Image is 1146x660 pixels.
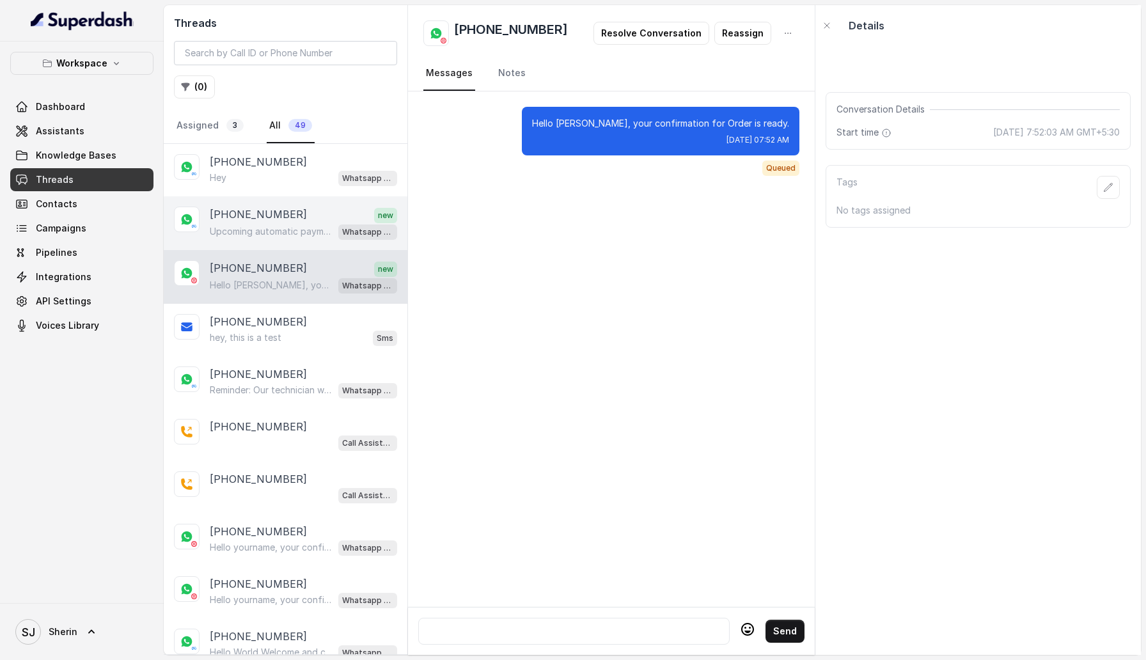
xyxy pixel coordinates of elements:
span: Campaigns [36,222,86,235]
a: Pipelines [10,241,153,264]
span: Start time [836,126,894,139]
h2: [PHONE_NUMBER] [454,20,568,46]
p: Tags [836,176,858,199]
text: SJ [22,625,35,639]
p: Hello [PERSON_NAME], your confirmation for Order is ready. [210,279,333,292]
p: Whatsapp Support [342,647,393,659]
p: [PHONE_NUMBER] [210,366,307,382]
span: Contacts [36,198,77,210]
a: Voices Library [10,314,153,337]
p: [PHONE_NUMBER] [210,260,307,277]
p: Hello yourname, your confirmation for 23572q is ready. [210,593,333,606]
a: Contacts [10,192,153,216]
span: Dashboard [36,100,85,113]
p: [PHONE_NUMBER] [210,314,307,329]
span: Queued [762,161,799,176]
p: [PHONE_NUMBER] [210,207,307,223]
button: Send [765,620,805,643]
p: Upcoming automatic payment Hi [PERSON_NAME], this is to remind you of your upcoming auto-pay: Acc... [210,225,333,238]
p: [PHONE_NUMBER] [210,524,307,539]
p: Hello [PERSON_NAME], your confirmation for Order is ready. [532,117,789,130]
p: Sms [377,332,393,345]
p: Whatsapp Support [342,384,393,397]
p: [PHONE_NUMBER] [210,576,307,592]
button: Resolve Conversation [593,22,709,45]
img: light.svg [31,10,134,31]
p: Hello World Welcome and congratulations!! This message demonstrates your ability to send a WhatsA... [210,646,333,659]
p: No tags assigned [836,204,1120,217]
a: API Settings [10,290,153,313]
a: Threads [10,168,153,191]
p: Whatsapp Support [342,279,393,292]
a: Assigned3 [174,109,246,143]
nav: Tabs [423,56,799,91]
span: Assistants [36,125,84,137]
span: [DATE] 07:52 AM [726,135,789,145]
span: Voices Library [36,319,99,332]
span: 3 [226,119,244,132]
p: Hey [210,171,226,184]
h2: Threads [174,15,397,31]
span: Conversation Details [836,103,930,116]
span: [DATE] 7:52:03 AM GMT+5:30 [993,126,1120,139]
p: Whatsapp Support [342,172,393,185]
a: Notes [496,56,528,91]
a: Sherin [10,614,153,650]
a: Assistants [10,120,153,143]
button: (0) [174,75,215,98]
span: Pipelines [36,246,77,259]
p: [PHONE_NUMBER] [210,471,307,487]
a: All49 [267,109,315,143]
a: Integrations [10,265,153,288]
p: Workspace [56,56,107,71]
p: Whatsapp Support [342,594,393,607]
button: Workspace [10,52,153,75]
nav: Tabs [174,109,397,143]
input: Search by Call ID or Phone Number [174,41,397,65]
span: new [374,208,397,223]
p: Details [849,18,884,33]
button: Reassign [714,22,771,45]
span: new [374,262,397,277]
span: Knowledge Bases [36,149,116,162]
p: Whatsapp Support [342,226,393,239]
p: Hello yourname, your confirmation for 23572q is ready. [210,541,333,554]
p: [PHONE_NUMBER] [210,629,307,644]
a: Dashboard [10,95,153,118]
span: Integrations [36,271,91,283]
p: Whatsapp Support [342,542,393,554]
p: hey, this is a test [210,331,281,344]
p: [PHONE_NUMBER] [210,154,307,169]
span: 49 [288,119,312,132]
a: Campaigns [10,217,153,240]
p: Call Assistant [342,437,393,450]
p: Call Assistant [342,489,393,502]
span: Threads [36,173,74,186]
span: API Settings [36,295,91,308]
span: Sherin [49,625,77,638]
a: Knowledge Bases [10,144,153,167]
p: Reminder: Our technician will visit your location on xy at 2:30 for your broadband installation. ... [210,384,333,397]
a: Messages [423,56,475,91]
p: [PHONE_NUMBER] [210,419,307,434]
